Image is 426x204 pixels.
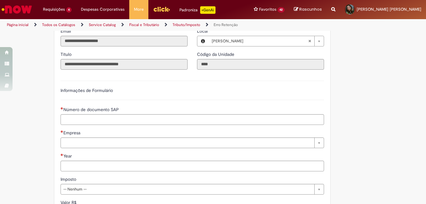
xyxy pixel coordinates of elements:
a: [PERSON_NAME]Limpar campo Local [209,36,324,46]
span: Número de documento SAP [63,107,120,112]
div: Padroniza [179,6,216,14]
a: Erro Retenção [214,22,238,27]
p: +GenAi [200,6,216,14]
label: Somente leitura - Código da Unidade [197,51,236,57]
input: Year [61,161,324,171]
span: Favoritos [259,6,276,13]
a: Fiscal e Tributário [129,22,159,27]
button: Local, Visualizar este registro Arosuco Aromas [197,36,209,46]
label: Somente leitura - Título [61,51,73,57]
input: Email [61,36,188,46]
span: -- Nenhum -- [63,184,311,194]
label: Somente leitura - Email [61,28,72,34]
span: Imposto [61,176,77,182]
span: Requisições [43,6,65,13]
span: Necessários [61,107,63,110]
span: Necessários [61,153,63,156]
img: click_logo_yellow_360x200.png [153,4,170,14]
a: Service Catalog [89,22,116,27]
img: ServiceNow [1,3,33,16]
abbr: Limpar campo Local [305,36,314,46]
a: Todos os Catálogos [42,22,75,27]
span: Rascunhos [299,6,322,12]
span: Necessários - Empresa [63,130,82,136]
span: Despesas Corporativas [81,6,125,13]
span: Local [197,28,209,34]
a: Rascunhos [294,7,322,13]
a: Limpar campo Empresa [61,137,324,148]
input: Título [61,59,188,70]
span: More [134,6,144,13]
input: Código da Unidade [197,59,324,70]
input: Número de documento SAP [61,114,324,125]
span: 42 [278,7,285,13]
span: [PERSON_NAME] [212,36,308,46]
span: [PERSON_NAME] [PERSON_NAME] [357,7,421,12]
label: Informações de Formulário [61,88,113,93]
span: 4 [66,7,72,13]
a: Página inicial [7,22,29,27]
span: Year [63,153,73,159]
span: Necessários [61,130,63,133]
ul: Trilhas de página [5,19,279,31]
a: Tributo/Imposto [173,22,200,27]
